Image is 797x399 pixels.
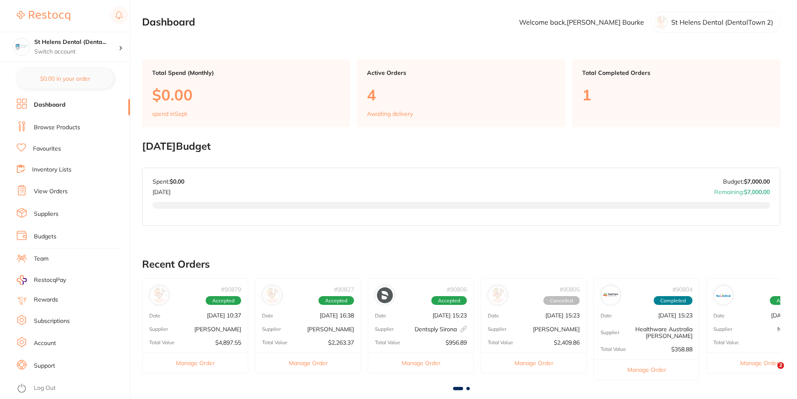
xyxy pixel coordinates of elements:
[723,178,770,185] p: Budget:
[777,362,784,369] span: 2
[367,69,555,76] p: Active Orders
[149,313,160,319] p: Date
[152,69,340,76] p: Total Spend (Monthly)
[262,313,273,319] p: Date
[744,178,770,185] strong: $7,000.00
[34,339,56,348] a: Account
[152,110,187,117] p: spend in Sept
[543,296,580,305] span: Cancelled
[357,59,565,127] a: Active Orders4Awaiting delivery
[671,346,693,353] p: $358.88
[488,326,507,332] p: Supplier
[34,296,58,304] a: Rewards
[367,110,413,117] p: Awaiting delivery
[582,86,770,103] p: 1
[34,384,56,392] a: Log Out
[760,362,780,382] iframe: Intercom live chat
[601,313,612,319] p: Date
[572,59,780,127] a: Total Completed Orders1
[13,38,30,55] img: St Helens Dental (DentalTown 2)
[415,326,467,332] p: Dentsply Sirona
[34,123,80,132] a: Browse Products
[34,276,66,284] span: RestocqPay
[17,382,127,395] button: Log Out
[149,340,175,345] p: Total Value
[34,187,68,196] a: View Orders
[17,6,70,26] a: Restocq Logo
[151,287,167,303] img: Adam Dental
[152,86,340,103] p: $0.00
[142,258,780,270] h2: Recent Orders
[153,178,184,185] p: Spent:
[744,188,770,196] strong: $7,000.00
[207,312,241,319] p: [DATE] 10:37
[368,353,474,373] button: Manage Order
[194,326,241,332] p: [PERSON_NAME]
[142,59,350,127] a: Total Spend (Monthly)$0.00spend inSept
[488,340,513,345] p: Total Value
[17,11,70,21] img: Restocq Logo
[490,287,506,303] img: Adam Dental
[713,340,739,345] p: Total Value
[672,286,693,293] p: # 90804
[431,296,467,305] span: Accepted
[33,145,61,153] a: Favourites
[215,339,241,346] p: $4,897.55
[601,330,619,335] p: Supplier
[262,340,288,345] p: Total Value
[320,312,354,319] p: [DATE] 16:38
[671,18,773,26] p: St Helens Dental (DentalTown 2)
[34,101,66,109] a: Dashboard
[713,313,725,319] p: Date
[34,233,56,241] a: Budgets
[221,286,241,293] p: # 90879
[149,326,168,332] p: Supplier
[560,286,580,293] p: # 90805
[142,16,195,28] h2: Dashboard
[654,296,693,305] span: Completed
[367,86,555,103] p: 4
[17,275,27,285] img: RestocqPay
[264,287,280,303] img: Henry Schein Halas
[32,166,71,174] a: Inventory Lists
[433,312,467,319] p: [DATE] 15:23
[17,275,66,285] a: RestocqPay
[713,326,732,332] p: Supplier
[545,312,580,319] p: [DATE] 15:23
[375,340,400,345] p: Total Value
[488,313,499,319] p: Date
[34,38,119,46] h4: St Helens Dental (DentalTown 2)
[34,317,70,325] a: Subscriptions
[307,326,354,332] p: [PERSON_NAME]
[142,141,780,152] h2: [DATE] Budget
[447,286,467,293] p: # 90806
[255,353,361,373] button: Manage Order
[619,326,693,339] p: Healthware Australia [PERSON_NAME]
[34,362,55,370] a: Support
[533,326,580,332] p: [PERSON_NAME]
[375,326,394,332] p: Supplier
[153,185,184,195] p: [DATE]
[34,255,48,263] a: Team
[582,69,770,76] p: Total Completed Orders
[34,48,119,56] p: Switch account
[375,313,386,319] p: Date
[601,346,626,352] p: Total Value
[716,287,731,303] img: Numedical
[554,339,580,346] p: $2,409.86
[603,287,619,303] img: Healthware Australia Ridley
[262,326,281,332] p: Supplier
[34,210,59,218] a: Suppliers
[206,296,241,305] span: Accepted
[170,178,184,185] strong: $0.00
[658,312,693,319] p: [DATE] 15:23
[714,185,770,195] p: Remaining:
[143,353,248,373] button: Manage Order
[594,359,699,380] button: Manage Order
[446,339,467,346] p: $956.89
[328,339,354,346] p: $2,263.37
[318,296,354,305] span: Accepted
[377,287,393,303] img: Dentsply Sirona
[17,69,113,89] button: $0.00 in your order
[481,353,586,373] button: Manage Order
